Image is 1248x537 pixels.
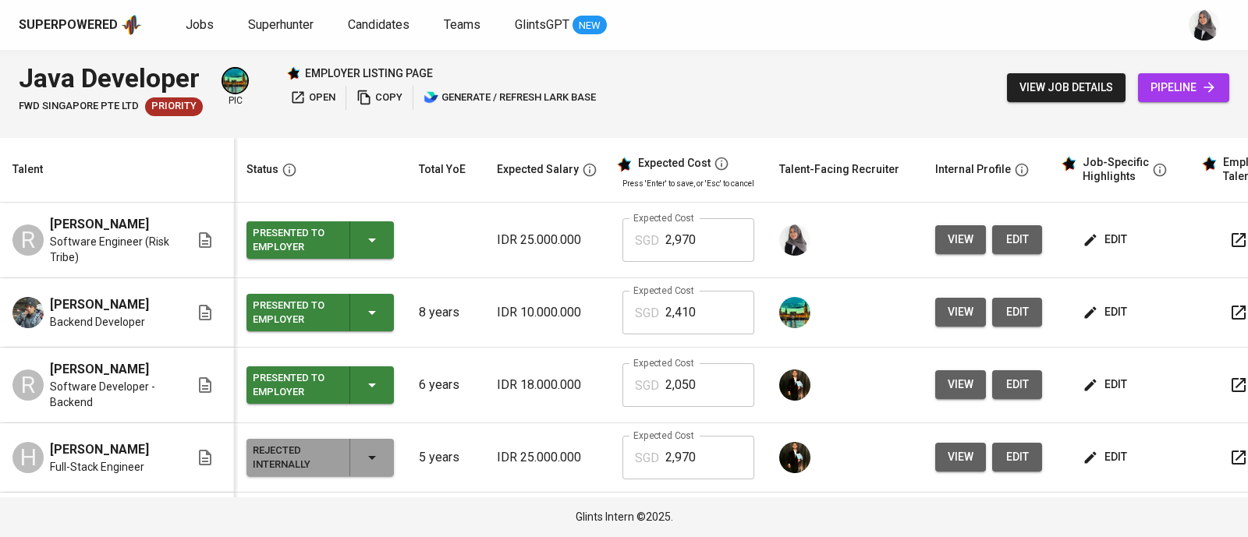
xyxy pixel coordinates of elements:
span: generate / refresh lark base [424,89,596,107]
span: edit [1005,302,1030,322]
button: Rejected Internally [246,439,394,476]
span: [PERSON_NAME] [50,295,149,314]
p: IDR 25.000.000 [497,448,597,467]
span: edit [1005,375,1030,394]
p: IDR 10.000.000 [497,303,597,322]
span: Software Developer - Backend [50,379,171,410]
div: Talent-Facing Recruiter [779,160,899,179]
span: FWD Singapore Pte Ltd [19,99,139,114]
span: NEW [573,18,607,34]
div: Rejected Internally [253,440,337,475]
button: Presented to Employer [246,294,394,331]
span: view job details [1019,78,1113,97]
img: Glints Star [286,66,300,80]
button: edit [992,225,1042,254]
img: glints_star.svg [1061,156,1076,171]
div: Talent [12,160,43,179]
button: view job details [1007,73,1126,102]
img: ridlo@glints.com [779,369,810,401]
div: pic [222,67,249,108]
span: edit [1086,230,1127,249]
span: Teams [444,17,480,32]
p: SGD [635,376,659,395]
span: Candidates [348,17,409,32]
img: a5d44b89-0c59-4c54-99d0-a63b29d42bd3.jpg [779,297,810,328]
span: [PERSON_NAME] [50,440,149,459]
a: Superpoweredapp logo [19,13,142,37]
span: Priority [145,99,203,114]
span: view [948,230,973,249]
img: sinta.windasari@glints.com [779,224,810,256]
button: view [935,225,986,254]
div: Superpowered [19,16,118,34]
p: SGD [635,449,659,468]
img: a5d44b89-0c59-4c54-99d0-a63b29d42bd3.jpg [223,69,247,93]
a: GlintsGPT NEW [515,16,607,35]
span: edit [1086,302,1127,322]
div: New Job received from Demand Team [145,97,203,116]
div: Expected Cost [638,157,711,171]
button: edit [992,298,1042,327]
span: Backend Developer [50,314,145,330]
span: view [948,302,973,322]
p: Press 'Enter' to save, or 'Esc' to cancel [622,178,754,189]
img: app logo [121,13,142,37]
a: Candidates [348,16,413,35]
span: Software Engineer (Risk Tribe) [50,234,171,265]
button: view [935,370,986,399]
img: glints_star.svg [616,157,632,172]
a: pipeline [1138,73,1229,102]
div: Java Developer [19,59,203,97]
div: Presented to Employer [253,368,337,402]
div: Expected Salary [497,160,579,179]
span: open [290,89,335,107]
a: Jobs [186,16,217,35]
button: edit [992,443,1042,472]
button: edit [1080,370,1133,399]
span: [PERSON_NAME] [50,360,149,379]
button: Presented to Employer [246,221,394,259]
div: Presented to Employer [253,223,337,257]
img: sinta.windasari@glints.com [1189,9,1220,41]
span: GlintsGPT [515,17,569,32]
div: H [12,442,44,473]
span: Superhunter [248,17,314,32]
button: view [935,443,986,472]
a: Teams [444,16,484,35]
p: 8 years [419,303,472,322]
p: 6 years [419,376,472,394]
button: view [935,298,986,327]
button: edit [1080,298,1133,327]
img: ridlo@glints.com [779,442,810,473]
div: Presented to Employer [253,295,337,330]
span: copy [356,89,402,107]
div: R [12,369,44,401]
div: Total YoE [419,160,466,179]
a: Superhunter [248,16,317,35]
img: lark [424,90,439,105]
span: edit [1086,447,1127,467]
button: edit [1080,225,1133,254]
button: open [286,86,339,110]
button: edit [992,370,1042,399]
div: Job-Specific Highlights [1083,156,1149,183]
p: 5 years [419,448,472,467]
span: view [948,447,973,467]
div: R [12,224,44,256]
img: Ilyan Ditama [12,297,44,328]
span: edit [1005,230,1030,249]
span: Jobs [186,17,214,32]
span: [PERSON_NAME] [50,215,149,234]
img: glints_star.svg [1201,156,1217,171]
span: Full-Stack Engineer [50,459,144,475]
button: copy [353,86,406,110]
p: SGD [635,304,659,323]
div: Internal Profile [935,160,1011,179]
p: IDR 25.000.000 [497,231,597,249]
span: pipeline [1150,78,1217,97]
